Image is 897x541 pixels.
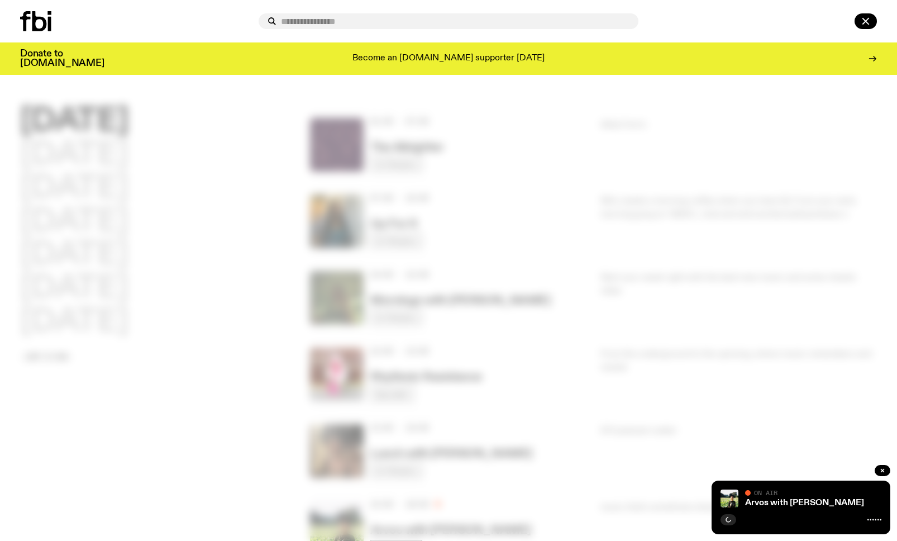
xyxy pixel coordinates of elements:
a: Arvos with [PERSON_NAME] [745,499,864,507]
h3: Donate to [DOMAIN_NAME] [20,49,104,68]
p: Become an [DOMAIN_NAME] supporter [DATE] [352,54,545,64]
img: Bri is smiling and wearing a black t-shirt. She is standing in front of a lush, green field. Ther... [721,490,738,507]
span: On Air [754,489,777,496]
